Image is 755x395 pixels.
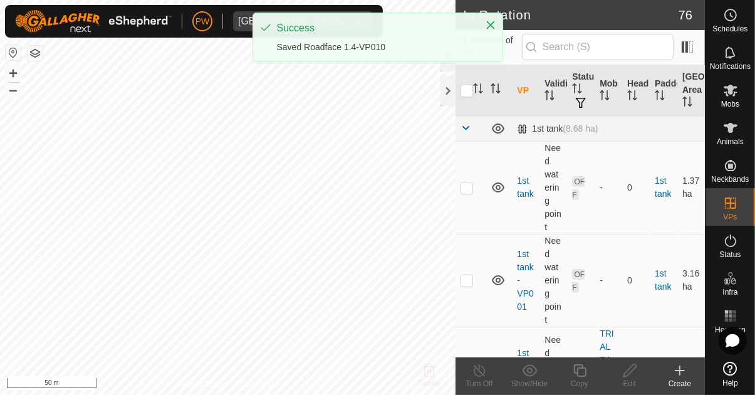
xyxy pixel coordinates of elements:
[539,234,567,327] td: Need watering point
[655,268,671,292] a: 1st tank
[719,251,741,258] span: Status
[572,269,585,293] span: OFF
[595,65,622,117] th: Mob
[715,326,746,334] span: Heatmap
[677,65,705,117] th: [GEOGRAPHIC_DATA] Area
[682,98,692,108] p-sorticon: Activate to sort
[717,138,744,145] span: Animals
[679,6,692,24] span: 76
[600,92,610,102] p-sorticon: Activate to sort
[706,357,755,392] a: Help
[712,25,747,33] span: Schedules
[710,63,751,70] span: Notifications
[655,378,705,389] div: Create
[473,85,483,95] p-sorticon: Activate to sort
[722,288,737,296] span: Infra
[572,176,585,200] span: OFF
[348,11,373,31] div: dropdown trigger
[179,379,226,390] a: Privacy Policy
[6,45,21,60] button: Reset Map
[195,15,210,28] span: PW
[277,41,472,54] div: Saved Roadface 1.4-VP010
[238,16,343,26] div: [GEOGRAPHIC_DATA]
[6,66,21,81] button: +
[240,379,277,390] a: Contact Us
[491,85,501,95] p-sorticon: Activate to sort
[600,274,617,287] div: -
[544,92,555,102] p-sorticon: Activate to sort
[655,176,671,199] a: 1st tank
[539,65,567,117] th: Validity
[677,234,705,327] td: 3.16 ha
[517,176,533,199] a: 1st tank
[512,65,539,117] th: VP
[504,378,555,389] div: Show/Hide
[721,100,739,108] span: Mobs
[622,65,650,117] th: Head
[233,11,348,31] span: Kawhia Farm
[622,141,650,234] td: 0
[627,92,637,102] p-sorticon: Activate to sort
[277,21,472,36] div: Success
[650,65,677,117] th: Paddock
[517,249,533,312] a: 1st tank-VP001
[600,181,617,194] div: -
[622,234,650,327] td: 0
[655,92,665,102] p-sorticon: Activate to sort
[463,8,678,23] h2: In Rotation
[572,85,582,95] p-sorticon: Activate to sort
[563,124,598,134] span: (8.68 ha)
[15,10,172,33] img: Gallagher Logo
[711,176,749,183] span: Neckbands
[605,378,655,389] div: Edit
[6,82,21,97] button: –
[454,378,504,389] div: Turn Off
[482,16,499,34] button: Close
[517,124,598,134] div: 1st tank
[539,141,567,234] td: Need watering point
[722,379,738,387] span: Help
[28,46,43,61] button: Map Layers
[567,65,595,117] th: Status
[723,213,737,221] span: VPs
[522,34,674,60] input: Search (S)
[677,141,705,234] td: 1.37 ha
[555,378,605,389] div: Copy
